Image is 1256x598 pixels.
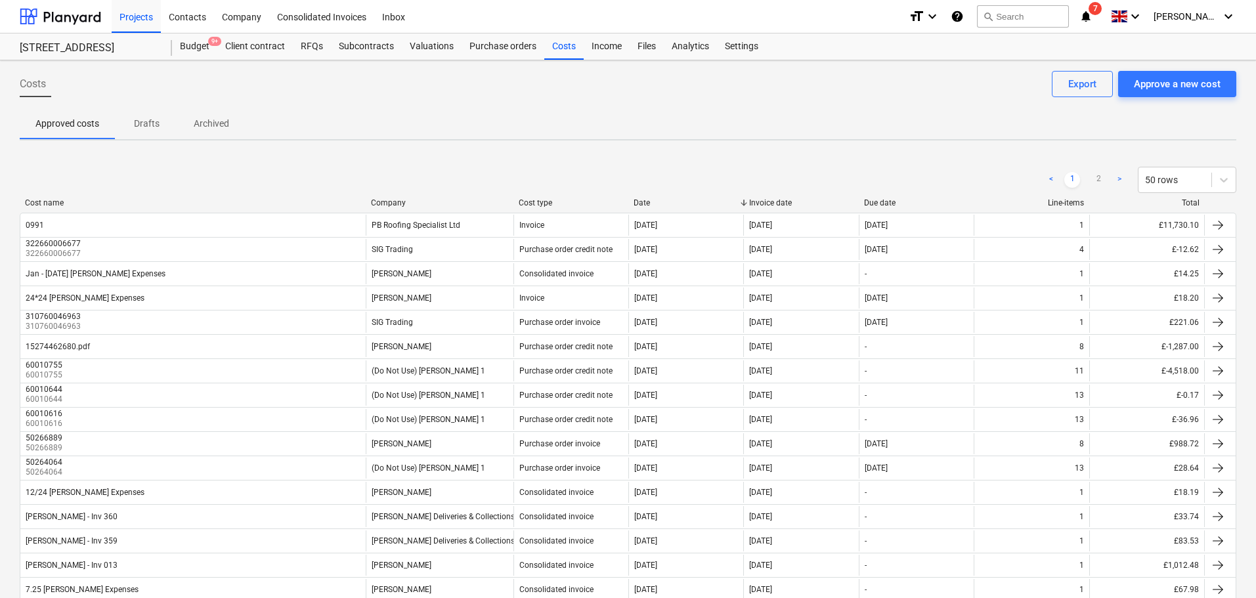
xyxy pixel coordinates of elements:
[909,9,924,24] i: format_size
[749,366,772,375] div: [DATE]
[749,245,772,254] div: [DATE]
[865,391,867,400] div: -
[634,585,657,594] div: [DATE]
[865,536,867,545] div: -
[865,488,867,497] div: -
[584,33,630,60] a: Income
[865,221,888,230] div: [DATE]
[865,585,867,594] div: -
[172,33,217,60] div: Budget
[1079,488,1084,497] div: 1
[1075,391,1084,400] div: 13
[983,11,993,22] span: search
[951,9,964,24] i: Knowledge base
[664,33,717,60] a: Analytics
[372,561,431,570] div: [PERSON_NAME]
[1118,71,1236,97] button: Approve a new cost
[630,33,664,60] a: Files
[1089,2,1102,15] span: 7
[1089,482,1204,503] div: £18.19
[1075,415,1084,424] div: 13
[519,488,594,497] div: Consolidated invoice
[1190,535,1256,598] div: Chat Widget
[634,198,739,207] div: Date
[1221,9,1236,24] i: keyboard_arrow_down
[372,488,431,497] div: [PERSON_NAME]
[1068,75,1096,93] div: Export
[980,198,1085,207] div: Line-items
[749,585,772,594] div: [DATE]
[372,512,515,521] div: [PERSON_NAME] Deliveries & Collections
[634,318,657,327] div: [DATE]
[26,536,118,545] div: [PERSON_NAME] - Inv 359
[865,269,867,278] div: -
[864,198,969,207] div: Due date
[26,512,118,521] div: [PERSON_NAME] - Inv 360
[634,439,657,448] div: [DATE]
[749,488,772,497] div: [DATE]
[749,269,772,278] div: [DATE]
[519,536,594,545] div: Consolidated invoice
[1089,409,1204,430] div: £-36.96
[1043,172,1059,188] a: Previous page
[20,76,46,92] span: Costs
[749,463,772,473] div: [DATE]
[26,561,118,570] div: [PERSON_NAME] - Inv 013
[924,9,940,24] i: keyboard_arrow_down
[26,385,62,394] div: 60010644
[634,245,657,254] div: [DATE]
[865,561,867,570] div: -
[25,198,360,207] div: Cost name
[865,439,888,448] div: [DATE]
[865,342,867,351] div: -
[372,585,431,594] div: [PERSON_NAME]
[372,536,515,545] div: [PERSON_NAME] Deliveries & Collections
[519,269,594,278] div: Consolidated invoice
[194,117,229,131] p: Archived
[634,536,657,545] div: [DATE]
[1079,342,1084,351] div: 8
[519,439,600,448] div: Purchase order invoice
[749,293,772,303] div: [DATE]
[372,318,413,327] div: SIG Trading
[749,561,772,570] div: [DATE]
[26,418,65,429] p: 60010616
[634,415,657,424] div: [DATE]
[1075,463,1084,473] div: 13
[372,269,431,278] div: [PERSON_NAME]
[372,293,431,303] div: [PERSON_NAME]
[26,458,62,467] div: 50264064
[865,463,888,473] div: [DATE]
[217,33,293,60] div: Client contract
[1079,245,1084,254] div: 4
[1112,172,1127,188] a: Next page
[1079,585,1084,594] div: 1
[1154,11,1219,22] span: [PERSON_NAME]
[519,293,544,303] div: Invoice
[1089,239,1204,260] div: £-12.62
[402,33,462,60] a: Valuations
[462,33,544,60] a: Purchase orders
[372,463,485,473] div: (Do Not Use) [PERSON_NAME] 1
[634,269,657,278] div: [DATE]
[519,561,594,570] div: Consolidated invoice
[519,198,624,207] div: Cost type
[634,221,657,230] div: [DATE]
[749,342,772,351] div: [DATE]
[865,512,867,521] div: -
[1127,9,1143,24] i: keyboard_arrow_down
[634,391,657,400] div: [DATE]
[131,117,162,131] p: Drafts
[544,33,584,60] div: Costs
[372,366,485,375] div: (Do Not Use) [PERSON_NAME] 1
[749,221,772,230] div: [DATE]
[1079,221,1084,230] div: 1
[1064,172,1080,188] a: Page 1 is your current page
[208,37,221,46] span: 9+
[519,512,594,521] div: Consolidated invoice
[519,245,613,254] div: Purchase order credit note
[749,391,772,400] div: [DATE]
